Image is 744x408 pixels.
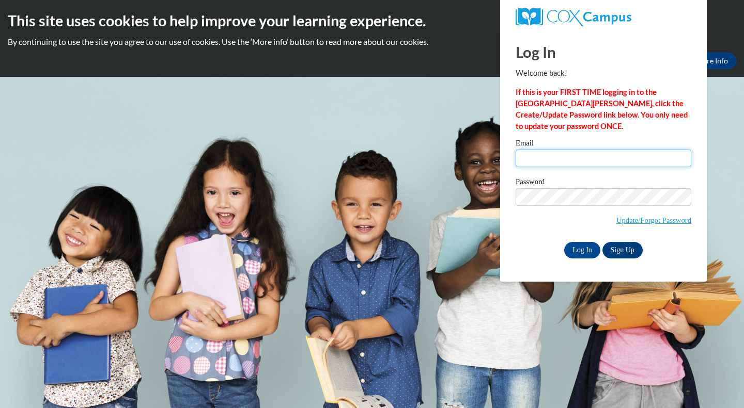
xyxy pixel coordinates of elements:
p: By continuing to use the site you agree to our use of cookies. Use the ‘More info’ button to read... [8,36,736,47]
strong: If this is your FIRST TIME logging in to the [GEOGRAPHIC_DATA][PERSON_NAME], click the Create/Upd... [516,88,688,130]
a: Update/Forgot Password [616,216,691,224]
h2: This site uses cookies to help improve your learning experience. [8,10,736,31]
input: Log In [564,242,600,258]
a: Sign Up [602,242,643,258]
label: Email [516,139,691,150]
h1: Log In [516,41,691,62]
a: More Info [688,53,736,69]
p: Welcome back! [516,68,691,79]
img: COX Campus [516,8,631,26]
a: COX Campus [516,8,691,26]
label: Password [516,178,691,188]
